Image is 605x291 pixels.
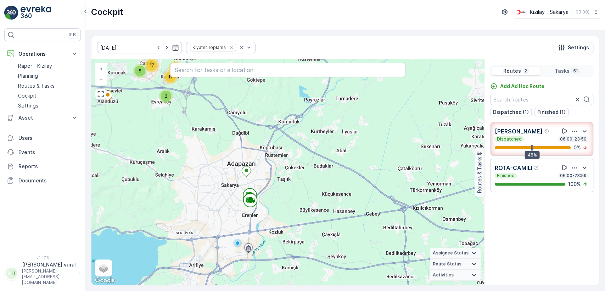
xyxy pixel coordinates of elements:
span: 2 [165,93,167,99]
img: logo_light-DOdMpM7g.png [21,6,51,20]
summary: Route Status [430,259,481,270]
span: + [100,66,103,72]
button: Operations [4,47,81,61]
p: Dispatched (1) [493,109,529,116]
a: Users [4,131,81,145]
a: Planning [15,71,81,81]
p: Dispatched [496,136,522,142]
p: Finished [496,173,515,179]
a: Routes & Tasks [15,81,81,91]
input: dd/mm/yyyy [97,42,182,53]
p: Add Ad Hoc Route [500,83,544,90]
p: 51 [572,68,579,74]
p: Cockpit [18,92,37,99]
p: Routes & Tasks [18,82,55,89]
p: ⌘B [69,32,76,38]
a: Open this area in Google Maps (opens a new window) [93,276,117,285]
a: Zoom In [96,64,106,74]
span: 17 [150,62,154,68]
div: HH [6,268,17,279]
a: Reports [4,159,81,174]
span: − [100,76,103,82]
p: ( +03:00 ) [571,9,589,15]
p: Kızılay - Sakarya [530,9,568,16]
button: Kızılay - Sakarya(+03:00) [515,6,599,18]
p: Settings [18,102,38,109]
input: Search Routes [490,94,593,105]
button: Settings [554,42,593,53]
span: 11 [168,74,173,79]
a: Rapor - Kızılay [15,61,81,71]
div: Kıyafet Toplama [190,44,227,51]
div: 17 [145,58,159,72]
div: 11 [163,70,178,84]
p: Cockpit [91,6,123,18]
div: 5 [133,64,147,78]
div: Help Tooltip Icon [544,128,550,134]
p: Events [18,149,78,156]
a: Events [4,145,81,159]
p: 06:00-23:59 [559,136,587,142]
span: Assignee Status [433,250,469,256]
div: 12 [168,61,183,75]
p: Settings [568,44,589,51]
p: 2 [524,68,528,74]
p: [PERSON_NAME] [495,127,543,136]
p: ROTA-CAMİLİ [495,164,532,172]
p: Rapor - Kızılay [18,62,52,70]
button: Asset [4,111,81,125]
p: Routes [503,67,521,75]
a: Zoom Out [96,74,106,85]
summary: Activities [430,270,481,281]
img: Google [93,276,117,285]
img: k%C4%B1z%C4%B1lay_DTAvauz.png [515,8,527,16]
p: 0 % [573,144,581,151]
p: Documents [18,177,78,184]
p: Tasks [555,67,570,75]
button: HH[PERSON_NAME].vural[PERSON_NAME][EMAIL_ADDRESS][DOMAIN_NAME] [4,261,81,285]
input: Search for tasks or a location [170,63,406,77]
div: Remove Kıyafet Toplama [228,45,235,50]
div: 48% [525,151,539,159]
p: Asset [18,114,67,121]
a: Cockpit [15,91,81,101]
p: Users [18,134,78,142]
p: Planning [18,72,38,79]
p: 06:00-23:59 [559,173,587,179]
div: 2 [159,89,173,103]
p: Finished (1) [537,109,566,116]
img: logo [4,6,18,20]
span: 5 [139,68,141,73]
span: Route Status [433,261,461,267]
span: Activities [433,272,454,278]
div: Help Tooltip Icon [534,165,539,171]
span: v 1.47.3 [4,256,81,260]
button: Dispatched (1) [490,108,532,116]
a: Settings [15,101,81,111]
a: Add Ad Hoc Route [490,83,544,90]
summary: Assignee Status [430,248,481,259]
p: Operations [18,50,67,57]
p: 100 % [568,181,581,188]
a: Documents [4,174,81,188]
p: Reports [18,163,78,170]
button: Finished (1) [534,108,568,116]
p: [PERSON_NAME][EMAIL_ADDRESS][DOMAIN_NAME] [22,268,76,285]
p: Routes & Tasks [476,157,483,193]
a: Layers [96,260,111,276]
p: [PERSON_NAME].vural [22,261,76,268]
